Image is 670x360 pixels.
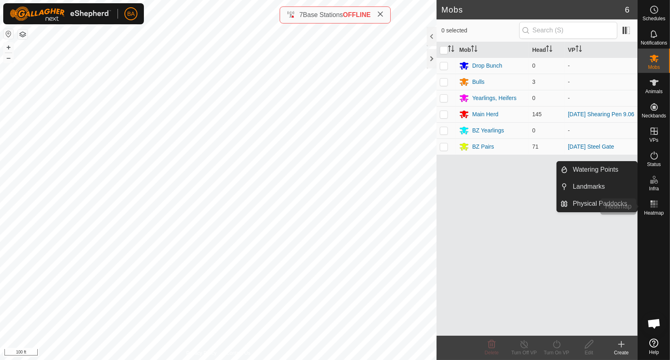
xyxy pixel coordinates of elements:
[472,110,499,119] div: Main Herd
[649,138,658,143] span: VPs
[127,10,135,18] span: BA
[532,79,535,85] span: 3
[226,349,250,357] a: Contact Us
[485,350,499,356] span: Delete
[605,349,638,356] div: Create
[472,126,504,135] div: BZ Yearlings
[546,47,552,53] p-sorticon: Activate to sort
[532,143,539,150] span: 71
[565,122,638,138] td: -
[540,349,573,356] div: Turn On VP
[472,94,516,102] div: Yearlings, Heifers
[565,74,638,90] td: -
[625,4,629,16] span: 6
[299,11,303,18] span: 7
[565,42,638,58] th: VP
[519,22,617,39] input: Search (S)
[568,196,637,212] a: Physical Paddocks
[508,349,540,356] div: Turn Off VP
[441,5,625,15] h2: Mobs
[303,11,343,18] span: Base Stations
[557,162,637,178] li: Watering Points
[557,179,637,195] li: Landmarks
[645,89,663,94] span: Animals
[573,199,627,209] span: Physical Paddocks
[532,62,535,69] span: 0
[568,179,637,195] a: Landmarks
[568,143,614,150] a: [DATE] Steel Gate
[532,127,535,134] span: 0
[343,11,370,18] span: OFFLINE
[568,111,634,117] a: [DATE] Shearing Pen 9.06
[532,95,535,101] span: 0
[649,186,659,191] span: Infra
[642,16,665,21] span: Schedules
[565,58,638,74] td: -
[456,42,529,58] th: Mob
[649,350,659,355] span: Help
[472,143,494,151] div: BZ Pairs
[644,211,664,215] span: Heatmap
[568,162,637,178] a: Watering Points
[576,47,582,53] p-sorticon: Activate to sort
[4,53,13,63] button: –
[472,62,502,70] div: Drop Bunch
[642,311,666,336] div: Open chat
[642,113,666,118] span: Neckbands
[647,162,661,167] span: Status
[641,40,667,45] span: Notifications
[10,6,111,21] img: Gallagher Logo
[441,26,519,35] span: 0 selected
[472,78,484,86] div: Bulls
[648,65,660,70] span: Mobs
[471,47,477,53] p-sorticon: Activate to sort
[448,47,454,53] p-sorticon: Activate to sort
[529,42,565,58] th: Head
[638,335,670,358] a: Help
[4,29,13,39] button: Reset Map
[573,349,605,356] div: Edit
[18,30,28,39] button: Map Layers
[186,349,217,357] a: Privacy Policy
[557,196,637,212] li: Physical Paddocks
[573,182,605,192] span: Landmarks
[565,90,638,106] td: -
[532,111,542,117] span: 145
[573,165,618,175] span: Watering Points
[4,43,13,52] button: +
